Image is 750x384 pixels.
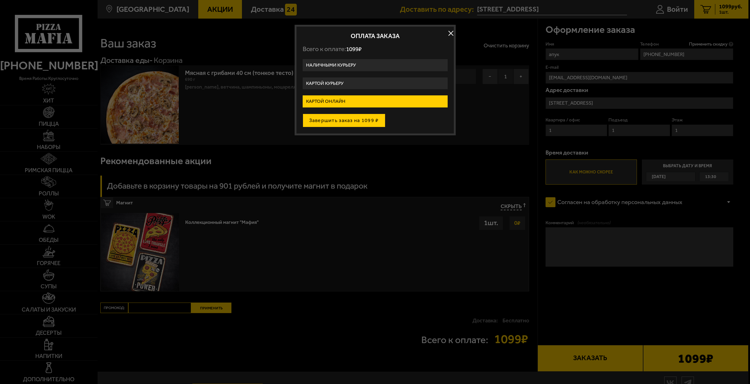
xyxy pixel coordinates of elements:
h2: Оплата заказа [303,33,448,39]
label: Картой онлайн [303,95,448,107]
p: Всего к оплате: [303,45,448,53]
button: Завершить заказ на 1099 ₽ [303,114,385,127]
span: 1099 ₽ [346,46,362,53]
label: Наличными курьеру [303,59,448,71]
label: Картой курьеру [303,77,448,89]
